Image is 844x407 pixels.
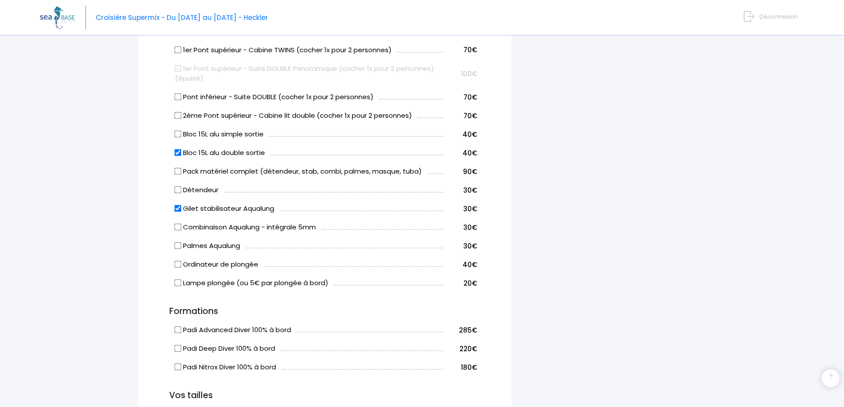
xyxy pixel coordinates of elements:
label: Padi Nitrox Diver 100% à bord [175,362,276,372]
label: Combinaison Aqualung - intégrale 5mm [175,222,316,233]
label: Gilet stabilisateur Aqualung [175,204,274,214]
label: 2ème Pont supérieur - Cabine lit double (cocher 1x pour 2 personnes) [175,111,412,121]
label: Pack matériel complet (détendeur, stab, combi, palmes, masque, tuba) [175,167,422,177]
span: 90€ [463,167,477,176]
input: 1er Pont supérieur - Cabine TWINS (cocher 1x pour 2 personnes) [175,46,182,53]
span: 30€ [463,204,477,213]
label: Détendeur [175,185,218,195]
span: 180€ [461,363,477,372]
span: 30€ [463,186,477,195]
label: Pont inférieur - Suite DOUBLE (cocher 1x pour 2 personnes) [175,92,373,102]
h3: Formations [156,306,494,317]
input: Gilet stabilisateur Aqualung [175,205,182,212]
input: 2ème Pont supérieur - Cabine lit double (cocher 1x pour 2 personnes) [175,112,182,119]
span: 100€ [461,69,477,78]
input: Lampe plongée (ou 5€ par plongée à bord) [175,279,182,287]
label: Palmes Aqualung [175,241,240,251]
label: 1er Pont supérieur - Cabine TWINS (cocher 1x pour 2 personnes) [175,45,392,55]
span: 70€ [463,93,477,102]
label: Bloc 15L alu simple sortie [175,129,264,140]
span: 40€ [463,260,477,269]
input: Bloc 15L alu simple sortie [175,131,182,138]
span: 30€ [463,223,477,232]
input: Pont inférieur - Suite DOUBLE (cocher 1x pour 2 personnes) [175,93,182,101]
input: Padi Nitrox Diver 100% à bord [175,364,182,371]
label: Ordinateur de plongée [175,260,258,270]
input: Padi Deep Diver 100% à bord [175,345,182,352]
span: 40€ [463,148,477,158]
label: Padi Deep Diver 100% à bord [175,344,275,354]
span: 20€ [463,279,477,288]
input: Combinaison Aqualung - intégrale 5mm [175,224,182,231]
h3: Vos tailles [169,391,494,401]
span: Croisière Supermix - Du [DATE] au [DATE] - Heckler [96,13,268,22]
span: 285€ [459,326,477,335]
label: Bloc 15L alu double sortie [175,148,265,158]
input: Palmes Aqualung [175,242,182,249]
span: 40€ [463,130,477,139]
span: 30€ [463,241,477,251]
span: 220€ [459,344,477,353]
span: Déconnexion [759,12,798,21]
input: Bloc 15L alu double sortie [175,149,182,156]
label: Padi Advanced Diver 100% à bord [175,325,291,335]
label: 1er Pont supérieur - Suite DOUBLE Panoramique (cocher 1x pour 2 personnes) (épuisé) [175,64,444,84]
span: 70€ [463,111,477,120]
input: Pack matériel complet (détendeur, stab, combi, palmes, masque, tuba) [175,168,182,175]
input: 1er Pont supérieur - Suite DOUBLE Panoramique (cocher 1x pour 2 personnes) (épuisé) [175,65,182,72]
input: Ordinateur de plongée [175,261,182,268]
label: Lampe plongée (ou 5€ par plongée à bord) [175,278,328,288]
span: 70€ [463,45,477,54]
input: Détendeur [175,186,182,194]
input: Padi Advanced Diver 100% à bord [175,326,182,333]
